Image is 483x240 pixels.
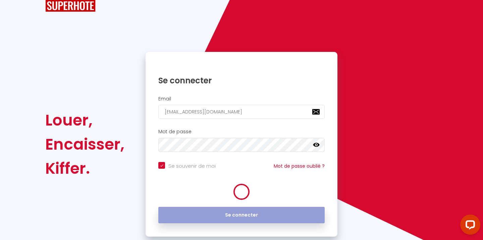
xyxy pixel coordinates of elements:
[455,212,483,240] iframe: LiveChat chat widget
[274,163,325,169] a: Mot de passe oublié ?
[158,96,325,102] h2: Email
[158,105,325,119] input: Ton Email
[45,156,124,180] div: Kiffer.
[158,75,325,86] h1: Se connecter
[45,132,124,156] div: Encaisser,
[158,207,325,224] button: Se connecter
[45,108,124,132] div: Louer,
[158,129,325,135] h2: Mot de passe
